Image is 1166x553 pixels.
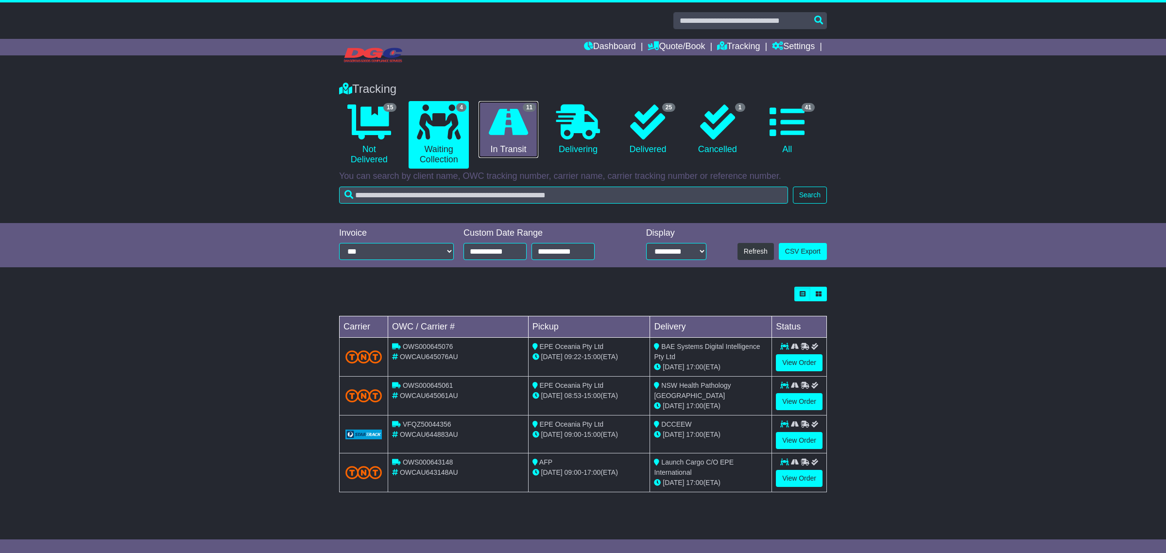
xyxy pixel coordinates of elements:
span: 15 [383,103,396,112]
span: OWCAU644883AU [400,431,458,438]
span: OWCAU645061AU [400,392,458,399]
img: GetCarrierServiceLogo [345,430,382,439]
p: You can search by client name, OWC tracking number, carrier name, carrier tracking number or refe... [339,171,827,182]
span: 1 [735,103,745,112]
span: [DATE] [541,392,563,399]
a: Quote/Book [648,39,705,55]
span: 09:00 [565,468,582,476]
div: (ETA) [654,362,768,372]
span: [DATE] [541,353,563,361]
span: EPE Oceania Pty Ltd [540,343,604,350]
span: [DATE] [663,402,684,410]
span: 08:53 [565,392,582,399]
a: 1 Cancelled [687,101,747,158]
a: 11 In Transit [479,101,538,158]
span: BAE Systems Digital Intelligence Pty Ltd [654,343,760,361]
span: 15:00 [583,431,600,438]
span: 15:00 [583,392,600,399]
div: Invoice [339,228,454,239]
a: Tracking [717,39,760,55]
span: NSW Health Pathology [GEOGRAPHIC_DATA] [654,381,731,399]
button: Refresh [737,243,774,260]
span: [DATE] [663,479,684,486]
td: Status [772,316,827,338]
span: 17:00 [583,468,600,476]
span: EPE Oceania Pty Ltd [540,420,604,428]
a: View Order [776,470,823,487]
span: 17:00 [686,363,703,371]
span: 25 [662,103,675,112]
div: - (ETA) [532,467,646,478]
div: (ETA) [654,430,768,440]
div: Tracking [334,82,832,96]
a: View Order [776,354,823,371]
button: Search [793,187,827,204]
img: TNT_Domestic.png [345,350,382,363]
td: Delivery [650,316,772,338]
a: 25 Delivered [618,101,678,158]
span: [DATE] [663,431,684,438]
img: TNT_Domestic.png [345,466,382,479]
div: - (ETA) [532,430,646,440]
div: Custom Date Range [463,228,619,239]
span: OWCAU645076AU [400,353,458,361]
span: EPE Oceania Pty Ltd [540,381,604,389]
span: OWS000643148 [403,458,453,466]
div: (ETA) [654,478,768,488]
td: OWC / Carrier # [388,316,529,338]
img: TNT_Domestic.png [345,389,382,402]
a: 15 Not Delivered [339,101,399,169]
td: Carrier [340,316,388,338]
a: View Order [776,393,823,410]
span: 17:00 [686,402,703,410]
span: Launch Cargo C/O EPE International [654,458,734,476]
div: - (ETA) [532,352,646,362]
a: CSV Export [779,243,827,260]
a: Delivering [548,101,608,158]
span: AFP [539,458,552,466]
span: 09:22 [565,353,582,361]
a: Dashboard [584,39,636,55]
span: [DATE] [541,468,563,476]
span: 09:00 [565,431,582,438]
span: [DATE] [663,363,684,371]
span: 17:00 [686,479,703,486]
span: OWCAU643148AU [400,468,458,476]
a: 41 All [757,101,817,158]
span: 15:00 [583,353,600,361]
div: (ETA) [654,401,768,411]
span: VFQZ50044356 [403,420,451,428]
span: 11 [523,103,536,112]
span: [DATE] [541,431,563,438]
a: View Order [776,432,823,449]
div: Display [646,228,706,239]
span: OWS000645061 [403,381,453,389]
span: 17:00 [686,431,703,438]
span: OWS000645076 [403,343,453,350]
a: Settings [772,39,815,55]
span: DCCEEW [661,420,691,428]
span: 41 [802,103,815,112]
div: - (ETA) [532,391,646,401]
a: 4 Waiting Collection [409,101,468,169]
span: 4 [456,103,466,112]
td: Pickup [528,316,650,338]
